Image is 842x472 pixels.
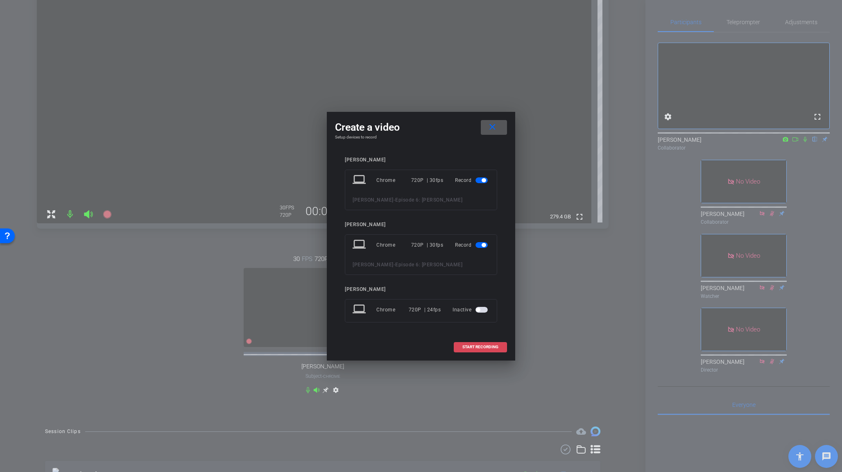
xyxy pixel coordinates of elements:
[353,173,367,188] mat-icon: laptop
[376,173,411,188] div: Chrome
[487,122,498,132] mat-icon: close
[455,238,489,252] div: Record
[376,302,409,317] div: Chrome
[345,157,497,163] div: [PERSON_NAME]
[335,135,507,140] h4: Setup devices to record
[395,262,462,268] span: Episode 6: [PERSON_NAME]
[409,302,441,317] div: 720P | 24fps
[454,342,507,352] button: START RECORDING
[411,238,444,252] div: 720P | 30fps
[394,197,396,203] span: -
[376,238,411,252] div: Chrome
[335,120,507,135] div: Create a video
[455,173,489,188] div: Record
[353,262,394,268] span: [PERSON_NAME]
[394,262,396,268] span: -
[462,345,498,349] span: START RECORDING
[345,286,497,293] div: [PERSON_NAME]
[353,302,367,317] mat-icon: laptop
[345,222,497,228] div: [PERSON_NAME]
[411,173,444,188] div: 720P | 30fps
[353,238,367,252] mat-icon: laptop
[395,197,462,203] span: Episode 6: [PERSON_NAME]
[353,197,394,203] span: [PERSON_NAME]
[453,302,489,317] div: Inactive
